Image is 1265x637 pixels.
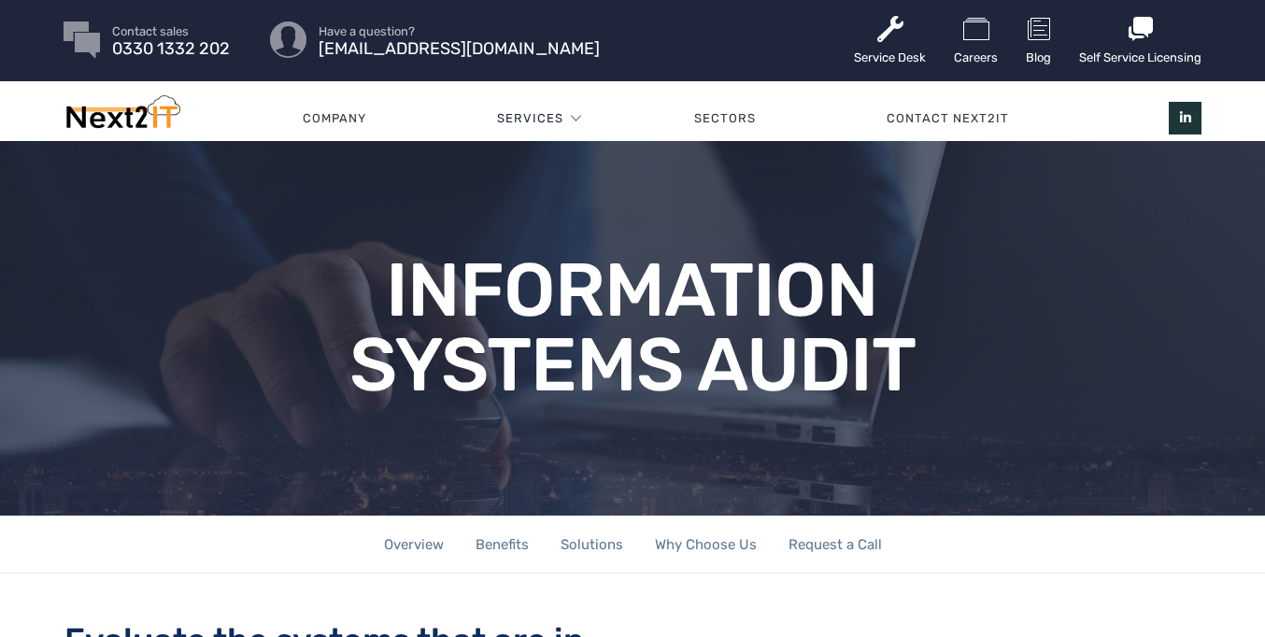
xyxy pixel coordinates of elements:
[655,516,757,574] a: Why Choose Us
[348,253,917,403] h1: Information Systems Audit
[629,91,821,147] a: Sectors
[821,91,1074,147] a: Contact Next2IT
[112,25,230,37] span: Contact sales
[789,516,882,574] a: Request a Call
[319,43,600,55] span: [EMAIL_ADDRESS][DOMAIN_NAME]
[64,95,180,137] img: Next2IT
[112,25,230,55] a: Contact sales 0330 1332 202
[319,25,600,55] a: Have a question? [EMAIL_ADDRESS][DOMAIN_NAME]
[561,516,623,574] a: Solutions
[237,91,432,147] a: Company
[112,43,230,55] span: 0330 1332 202
[497,91,563,147] a: Services
[476,516,529,574] a: Benefits
[319,25,600,37] span: Have a question?
[384,516,444,574] a: Overview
